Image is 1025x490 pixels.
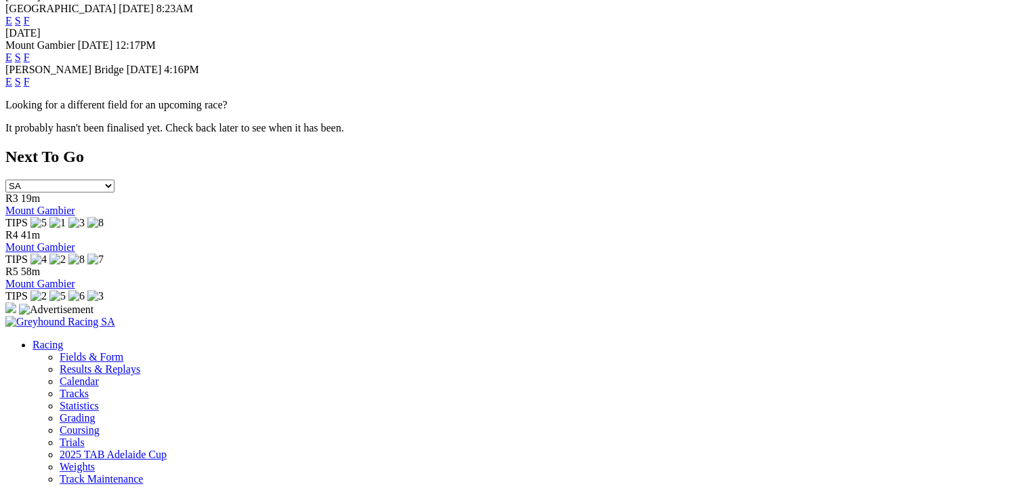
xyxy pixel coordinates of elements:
a: E [5,15,12,26]
span: R4 [5,229,18,241]
div: [DATE] [5,27,1020,39]
span: [DATE] [78,39,113,51]
a: F [24,15,30,26]
span: 58m [21,266,40,277]
span: [PERSON_NAME] Bridge [5,64,124,75]
a: Track Maintenance [60,473,143,485]
span: R3 [5,192,18,204]
img: 8 [68,253,85,266]
span: Mount Gambier [5,39,75,51]
a: E [5,76,12,87]
span: 19m [21,192,40,204]
a: F [24,76,30,87]
a: Coursing [60,424,100,436]
a: S [15,15,21,26]
a: S [15,52,21,63]
span: [DATE] [127,64,162,75]
img: 7 [87,253,104,266]
a: Trials [60,436,85,448]
img: 3 [68,217,85,229]
span: [DATE] [119,3,154,14]
a: Statistics [60,400,99,411]
img: 5 [30,217,47,229]
a: Weights [60,461,95,472]
a: F [24,52,30,63]
span: 12:17PM [115,39,156,51]
img: 5 [49,290,66,302]
a: E [5,52,12,63]
span: [GEOGRAPHIC_DATA] [5,3,116,14]
partial: It probably hasn't been finalised yet. Check back later to see when it has been. [5,122,344,134]
img: 3 [87,290,104,302]
img: 15187_Greyhounds_GreysPlayCentral_Resize_SA_WebsiteBanner_300x115_2025.jpg [5,302,16,313]
span: TIPS [5,290,28,302]
img: 2 [30,290,47,302]
span: TIPS [5,253,28,265]
img: Greyhound Racing SA [5,316,115,328]
img: 2 [49,253,66,266]
a: Mount Gambier [5,241,75,253]
span: 8:23AM [156,3,193,14]
a: 2025 TAB Adelaide Cup [60,449,167,460]
img: 4 [30,253,47,266]
a: Mount Gambier [5,278,75,289]
img: 6 [68,290,85,302]
img: Advertisement [19,304,93,316]
a: Calendar [60,375,99,387]
p: Looking for a different field for an upcoming race? [5,99,1020,111]
a: Mount Gambier [5,205,75,216]
img: 8 [87,217,104,229]
h2: Next To Go [5,148,1020,166]
span: TIPS [5,217,28,228]
a: Fields & Form [60,351,123,363]
a: Tracks [60,388,89,399]
img: 1 [49,217,66,229]
a: Racing [33,339,63,350]
a: Grading [60,412,95,424]
span: R5 [5,266,18,277]
a: S [15,76,21,87]
span: 41m [21,229,40,241]
span: 4:16PM [164,64,199,75]
a: Results & Replays [60,363,140,375]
